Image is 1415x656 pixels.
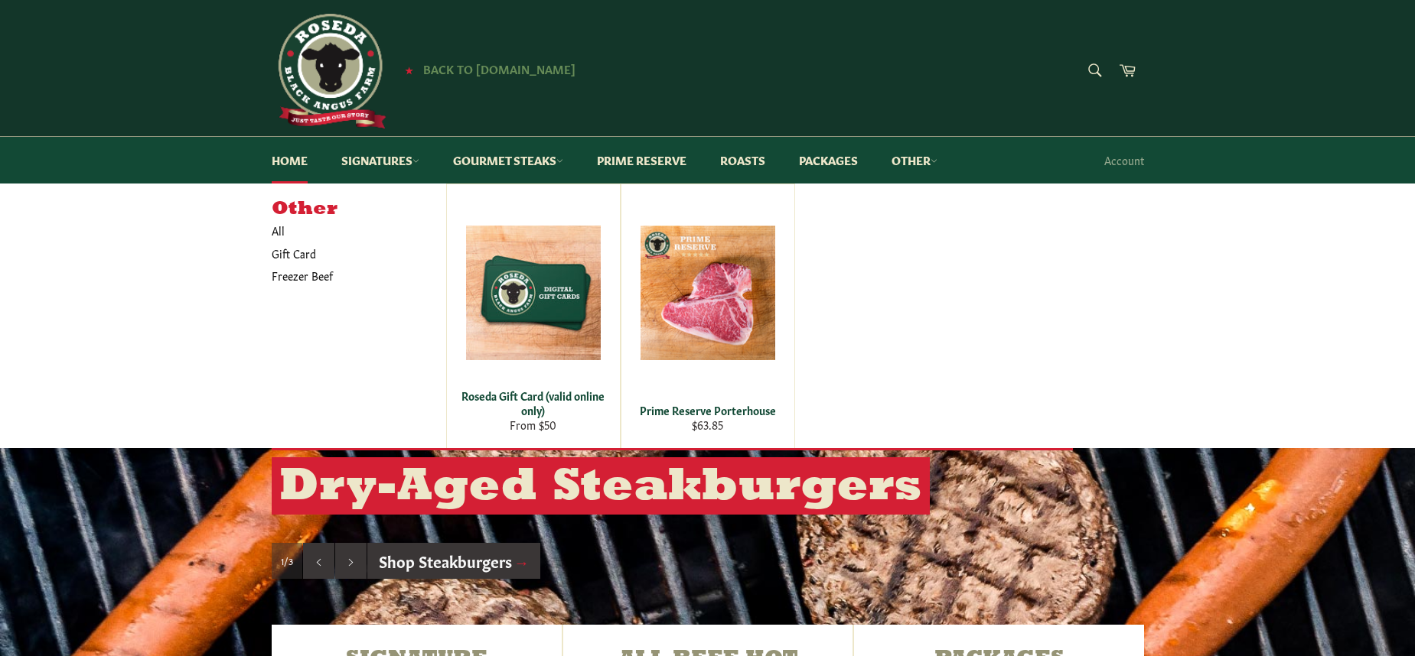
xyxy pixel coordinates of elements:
a: Prime Reserve [582,137,702,183]
span: ★ [405,63,413,76]
div: Slide 1, current [272,543,302,580]
a: Prime Reserve Porterhouse Prime Reserve Porterhouse $63.85 [621,183,795,448]
a: Freezer Beef [264,265,431,287]
img: Roseda Gift Card (valid online only) [466,226,601,360]
button: Next slide [335,543,367,580]
a: ★ Back to [DOMAIN_NAME] [397,63,575,76]
a: Home [256,137,323,183]
a: Roasts [705,137,781,183]
div: Prime Reserve Porterhouse [631,403,784,417]
img: Prime Reserve Porterhouse [641,226,775,360]
img: Roseda Beef [272,14,386,128]
div: $63.85 [631,417,784,432]
a: Signatures [326,137,435,183]
span: → [514,550,530,571]
a: Gift Card [264,242,431,265]
div: Roseda Gift Card (valid online only) [456,388,610,418]
button: Previous slide [303,543,334,580]
h5: Other [272,199,446,220]
a: Shop Steakburgers [367,543,541,580]
a: Other [876,137,953,183]
span: 1/3 [281,554,293,567]
div: From $50 [456,417,610,432]
span: Back to [DOMAIN_NAME] [423,60,575,76]
a: Roseda Gift Card (valid online only) Roseda Gift Card (valid online only) From $50 [446,183,621,448]
a: Account [1097,138,1152,183]
a: All [264,219,446,242]
a: Gourmet Steaks [438,137,579,183]
a: Packages [784,137,873,183]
